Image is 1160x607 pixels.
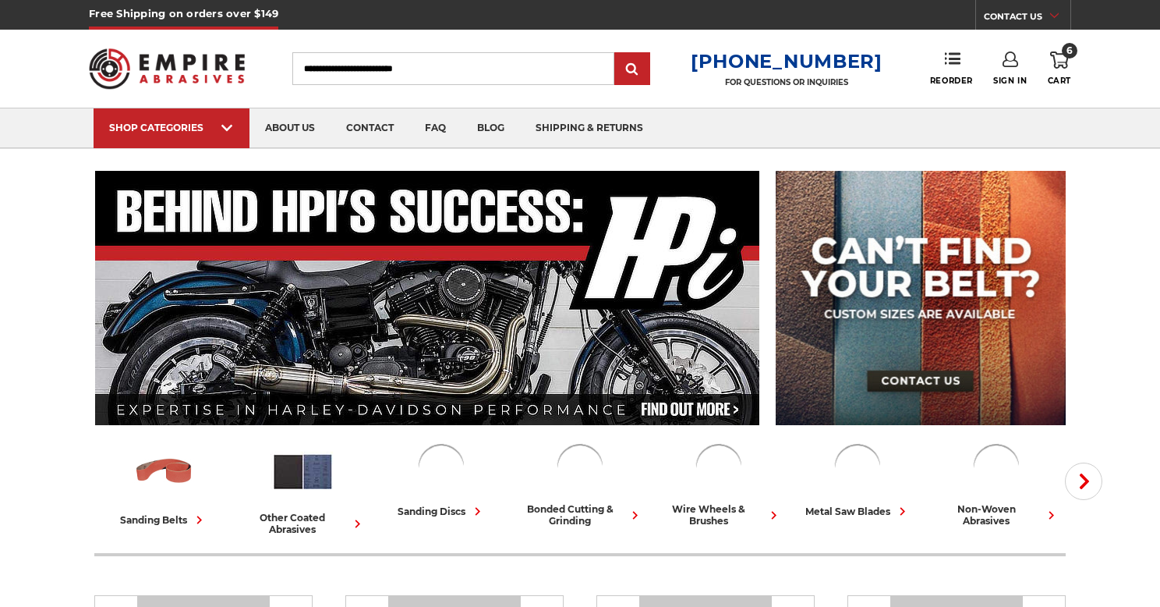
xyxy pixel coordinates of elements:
div: bonded cutting & grinding [517,503,643,527]
img: Sanding Discs [413,439,469,495]
a: shipping & returns [520,108,659,148]
div: sanding belts [120,512,207,528]
img: Other Coated Abrasives [271,439,335,504]
img: Banner for an interview featuring Horsepower Inc who makes Harley performance upgrades featured o... [95,171,760,425]
a: wire wheels & brushes [656,439,782,527]
a: sanding discs [378,439,504,520]
img: Non-woven Abrasives [968,439,1024,495]
a: bonded cutting & grinding [517,439,643,527]
span: 6 [1062,43,1077,59]
a: other coated abrasives [239,439,366,535]
a: faq [409,108,462,148]
input: Submit [617,54,648,85]
img: Sanding Belts [132,439,196,504]
div: other coated abrasives [239,512,366,535]
span: Cart [1048,76,1071,86]
a: 6 Cart [1048,51,1071,86]
img: promo banner for custom belts. [776,171,1066,425]
div: non-woven abrasives [933,503,1059,527]
a: non-woven abrasives [933,439,1059,527]
a: [PHONE_NUMBER] [691,50,882,73]
div: metal saw blades [805,503,911,520]
a: sanding belts [101,439,227,528]
img: Bonded Cutting & Grinding [552,439,608,495]
a: Reorder [930,51,973,85]
img: Empire Abrasives [89,38,245,99]
a: contact [331,108,409,148]
div: sanding discs [398,503,486,520]
div: SHOP CATEGORIES [109,122,234,133]
span: Reorder [930,76,973,86]
p: FOR QUESTIONS OR INQUIRIES [691,77,882,87]
a: metal saw blades [794,439,921,520]
a: CONTACT US [984,8,1070,30]
a: blog [462,108,520,148]
img: Wire Wheels & Brushes [691,439,747,495]
img: Metal Saw Blades [829,439,886,495]
div: wire wheels & brushes [656,503,782,527]
span: Sign In [993,76,1027,86]
a: about us [249,108,331,148]
button: Next [1065,463,1102,500]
